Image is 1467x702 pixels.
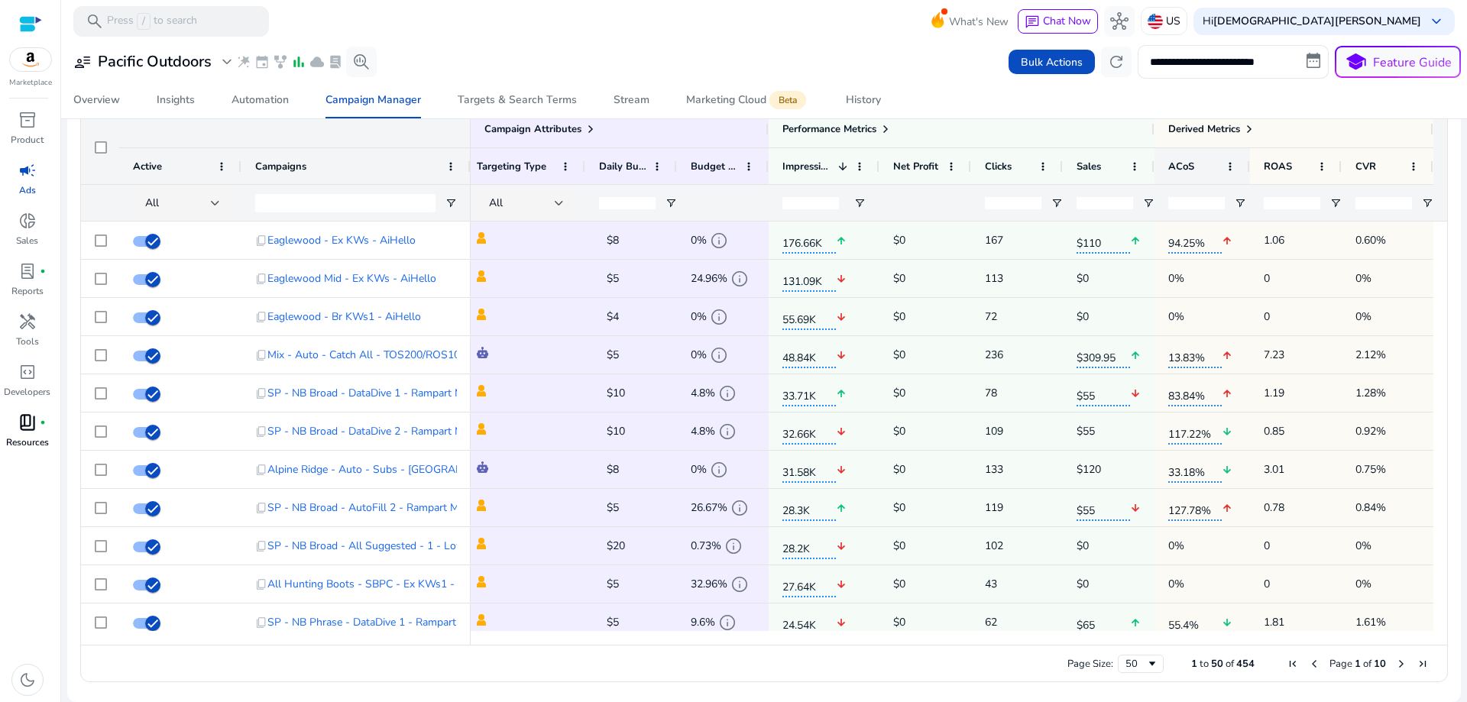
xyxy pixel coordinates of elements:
p: $55 [1077,416,1141,447]
span: content_copy [255,540,267,552]
div: Previous Page [1308,658,1320,670]
span: 0% [691,225,707,256]
mat-icon: edit [659,420,679,443]
span: All [145,196,159,210]
span: 27.64K [782,571,836,597]
span: / [137,13,151,30]
button: chatChat Now [1018,9,1098,34]
span: 1 [1355,657,1361,671]
span: $5 [607,500,619,515]
h3: Pacific Outdoors [98,53,212,71]
span: 43 [985,568,1049,600]
span: Mix - Auto - Catch All - TOS200/ROS100 - AiHello [267,339,513,370]
span: 94.25% [1168,228,1222,254]
span: info [724,537,743,555]
div: Next Page [1395,658,1407,670]
div: Automation [232,95,289,105]
mat-icon: arrow_upward [836,225,847,257]
span: content_copy [255,425,267,438]
span: 10 [1374,657,1386,671]
span: 102 [985,530,1049,561]
span: content_copy [255,387,267,400]
mat-icon: arrow_upward [1222,340,1232,371]
span: $8 [607,462,619,477]
span: school [1345,51,1367,73]
span: SP - NB Broad - All Suggested - 1 - Low hanging - Kathmandu - B00I5G2QBM - Pacific - AiHello [267,530,737,561]
span: search [86,12,104,31]
mat-icon: edit [659,267,679,290]
div: Overview [73,95,120,105]
p: 0% [1168,263,1236,294]
button: Open Filter Menu [1051,197,1063,209]
span: Campaigns [255,160,306,173]
span: $0 [893,386,905,400]
mat-icon: arrow_upward [836,378,847,409]
mat-icon: arrow_upward [1130,340,1141,371]
span: $0 [893,462,905,477]
span: $5 [607,271,619,286]
span: $0 [893,233,905,247]
mat-icon: arrow_downward [836,264,847,295]
span: $5 [607,615,619,629]
span: 3.01 [1264,454,1328,485]
span: 109 [985,416,1049,447]
span: 0.73% [691,530,721,561]
p: $120 [1077,454,1141,485]
mat-icon: arrow_downward [1222,455,1232,486]
span: SP - NB Phrase - DataDive 1 - Rampart Mid - B09YYWZZJF - Pacific - AiHello [267,607,640,638]
mat-icon: arrow_upward [1130,607,1141,639]
p: Developers [4,385,50,399]
span: 33.18% [1168,457,1222,483]
span: SP - NB Broad - DataDive 2 - Rampart Mid - B09YYWZZJF - Pacific - AiHello [267,416,635,447]
span: 24.54K [782,610,836,636]
span: Campaign Attributes [484,122,581,136]
span: 4.8% [691,416,715,447]
mat-icon: arrow_upward [836,493,847,524]
button: Open Filter Menu [853,197,866,209]
p: $0 [1077,263,1141,294]
span: 117.22% [1168,419,1222,445]
p: Press to search [107,13,197,30]
span: family_history [273,54,288,70]
span: content_copy [255,311,267,323]
p: Hi [1203,16,1421,27]
span: Derived Metrics [1168,122,1240,136]
span: 13.83% [1168,342,1222,368]
span: 78 [985,377,1049,409]
span: info [710,346,728,364]
div: Stream [614,95,649,105]
img: amazon.svg [10,48,51,71]
span: 32.66K [782,419,836,445]
span: 72 [985,301,1049,332]
span: $0 [893,500,905,515]
span: inventory_2 [18,111,37,129]
div: 50 [1125,657,1146,671]
span: info [730,575,749,594]
mat-icon: edit [659,458,679,481]
span: $4 [607,309,619,324]
span: ACoS [1168,160,1194,173]
span: 50 [1211,657,1223,671]
span: 0 [1264,301,1328,332]
span: $65 [1077,610,1130,636]
p: 0% [1168,568,1236,600]
button: Open Filter Menu [1234,197,1246,209]
span: 55.4% [1168,610,1222,636]
span: content_copy [255,235,267,247]
p: US [1166,8,1180,34]
p: $0 [1077,568,1141,600]
span: refresh [1107,53,1125,71]
span: 167 [985,225,1049,256]
p: Marketplace [9,77,52,89]
span: info [718,384,737,403]
span: 0% [691,301,707,332]
span: 454 [1236,657,1255,671]
span: 1.19 [1264,377,1328,409]
span: 55.69K [782,304,836,330]
span: content_copy [255,502,267,514]
mat-icon: arrow_downward [836,340,847,371]
span: 127.78% [1168,495,1222,521]
span: content_copy [255,578,267,590]
span: lab_profile [18,262,37,280]
span: $5 [607,577,619,591]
